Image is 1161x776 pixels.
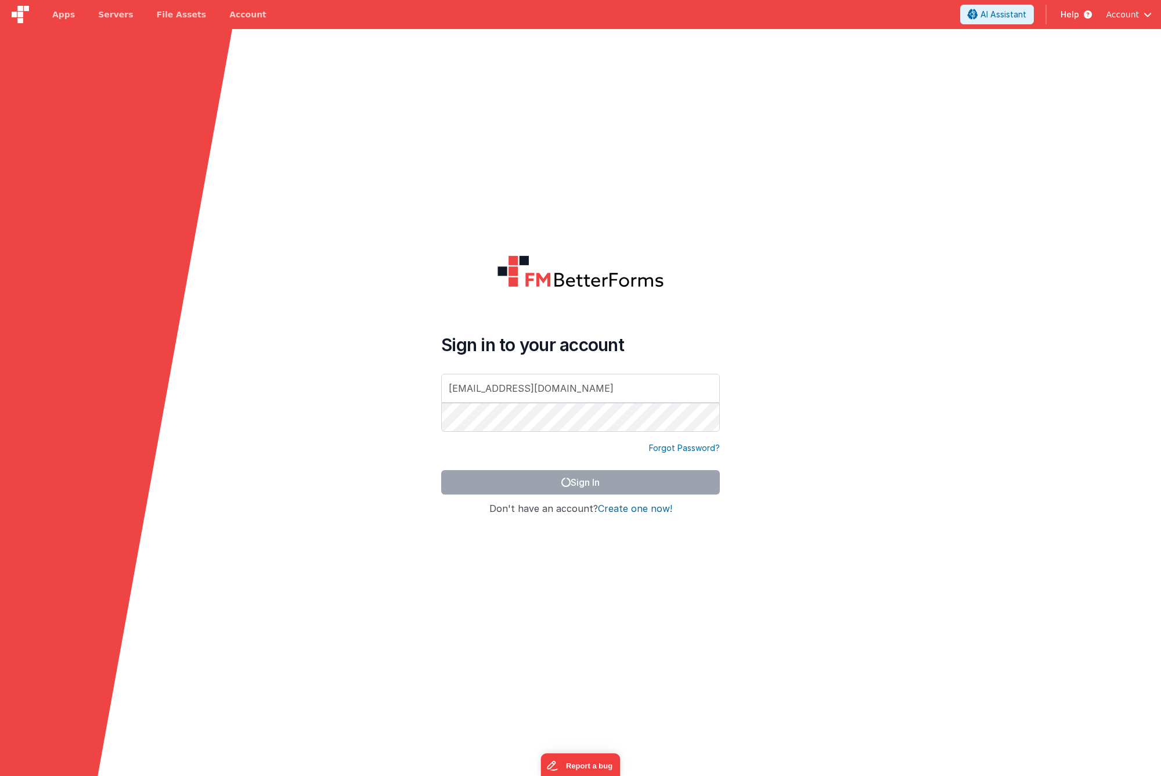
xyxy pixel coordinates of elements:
a: Forgot Password? [649,442,720,454]
span: Apps [52,9,75,20]
span: File Assets [157,9,207,20]
h4: Don't have an account? [441,504,720,514]
h4: Sign in to your account [441,334,720,355]
span: AI Assistant [980,9,1026,20]
button: Sign In [441,470,720,495]
button: Account [1106,9,1152,20]
button: Create one now! [598,504,672,514]
span: Help [1061,9,1079,20]
span: Servers [98,9,133,20]
button: AI Assistant [960,5,1034,24]
span: Account [1106,9,1139,20]
input: Email Address [441,374,720,403]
